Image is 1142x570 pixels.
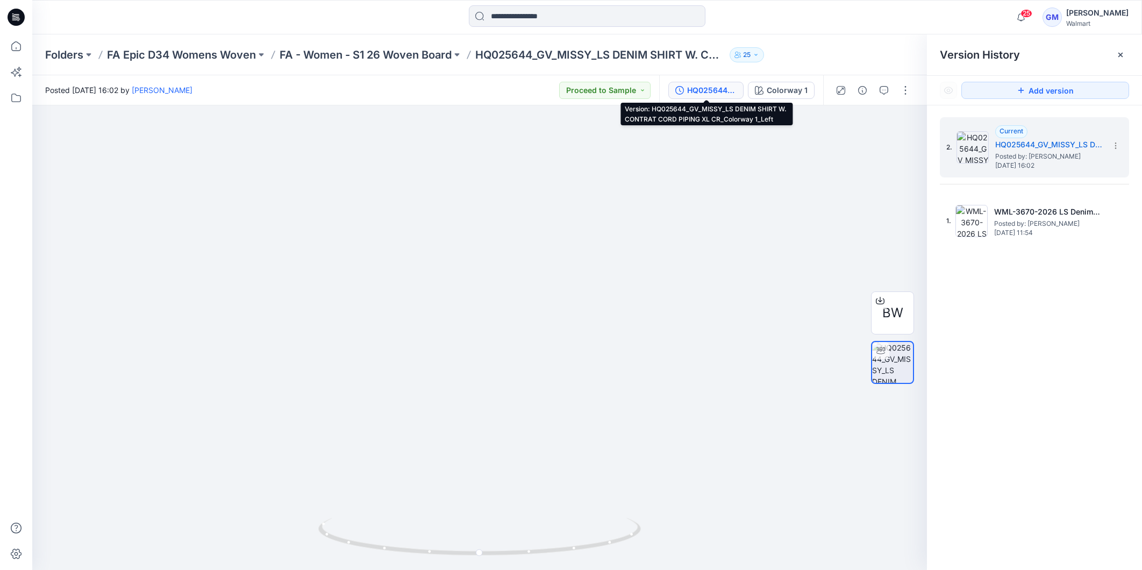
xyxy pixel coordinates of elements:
[995,138,1103,151] h5: HQ025644_GV_MISSY_LS DENIM SHIRT W. CONTRAT CORD PIPING XL CR_Colorway 1_Left
[132,85,192,95] a: [PERSON_NAME]
[994,205,1102,218] h5: WML-3670-2026 LS Denim Shirt w. Contrast Cord Piping
[995,151,1103,162] span: Posted by: Gayan Mahawithanalage
[940,82,957,99] button: Show Hidden Versions
[107,47,256,62] a: FA Epic D34 Womens Woven
[946,142,952,152] span: 2.
[1066,19,1129,27] div: Walmart
[1000,127,1023,135] span: Current
[957,131,989,163] img: HQ025644_GV_MISSY_LS DENIM SHIRT W. CONTRAT CORD PIPING XL CR_Colorway 1_Left
[882,303,903,323] span: BW
[1066,6,1129,19] div: [PERSON_NAME]
[45,47,83,62] a: Folders
[994,218,1102,229] span: Posted by: Gayan Mahawithanalage
[854,82,871,99] button: Details
[961,82,1129,99] button: Add version
[743,49,751,61] p: 25
[940,48,1020,61] span: Version History
[1116,51,1125,59] button: Close
[946,216,951,226] span: 1.
[1043,8,1062,27] div: GM
[767,84,808,96] div: Colorway 1
[280,47,452,62] a: FA - Women - S1 26 Woven Board
[730,47,764,62] button: 25
[748,82,815,99] button: Colorway 1
[668,82,744,99] button: HQ025644_GV_MISSY_LS DENIM SHIRT W. CONTRAT CORD PIPING XL CR_Colorway 1_Left
[475,47,725,62] p: HQ025644_GV_MISSY_LS DENIM SHIRT W. CONTRAT CORD PIPING
[45,84,192,96] span: Posted [DATE] 16:02 by
[995,162,1103,169] span: [DATE] 16:02
[872,342,913,383] img: HQ025644_GV_MISSY_LS DENIM SHIRT W. CONTRAT CORD PIPING
[224,82,736,570] img: eyJhbGciOiJIUzI1NiIsImtpZCI6IjAiLCJzbHQiOiJzZXMiLCJ0eXAiOiJKV1QifQ.eyJkYXRhIjp7InR5cGUiOiJzdG9yYW...
[955,205,988,237] img: WML-3670-2026 LS Denim Shirt w. Contrast Cord Piping
[1020,9,1032,18] span: 25
[687,84,737,96] div: HQ025644_GV_MISSY_LS DENIM SHIRT W. CONTRAT CORD PIPING XL CR_Colorway 1_Left
[994,229,1102,237] span: [DATE] 11:54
